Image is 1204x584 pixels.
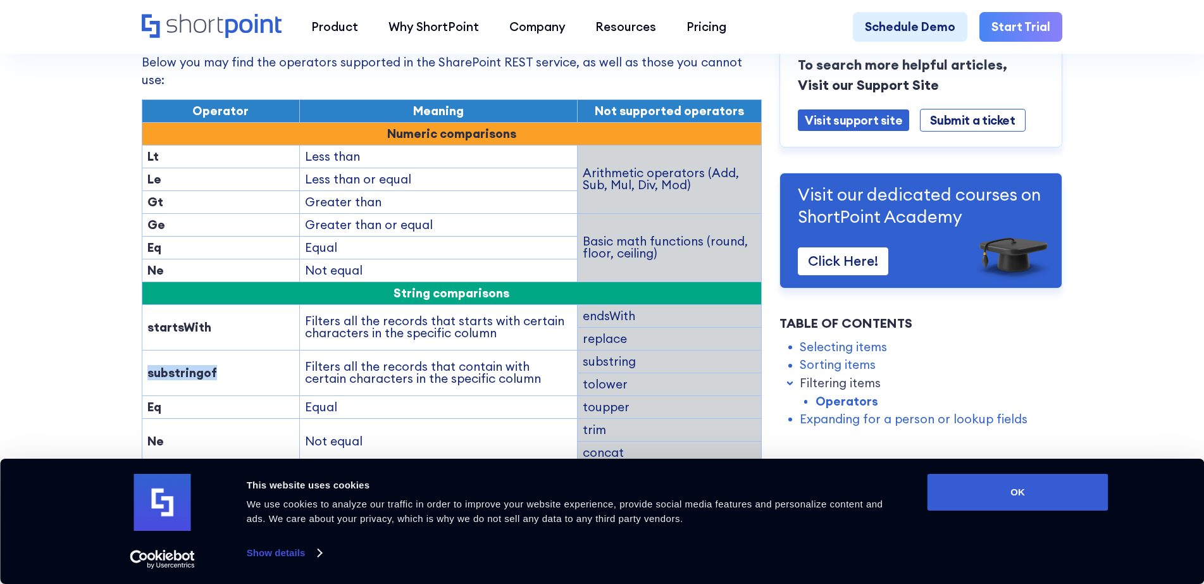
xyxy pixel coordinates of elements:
[147,365,217,380] strong: substringof
[311,18,358,36] div: Product
[671,12,742,42] a: Pricing
[800,338,887,356] a: Selecting items
[578,327,762,350] td: replace
[979,12,1062,42] a: Start Trial
[779,314,1062,333] div: Table of Contents
[388,18,479,36] div: Why ShortPoint
[595,18,656,36] div: Resources
[920,108,1025,132] a: Submit a ticket
[299,304,577,350] td: Filters all the records that starts with certain characters in the specific column
[299,236,577,259] td: Equal
[142,53,762,89] p: Below you may find the operators supported in the SharePoint REST service, as well as those you c...
[147,171,161,187] strong: Le
[800,374,881,392] a: Filtering items
[509,18,566,36] div: Company
[134,474,191,531] img: logo
[578,419,762,442] td: trim
[578,145,762,213] td: Arithmetic operators (Add, Sub, Mul, Div, Mod)
[853,12,967,42] a: Schedule Demo
[816,392,878,410] a: Operators
[147,194,163,209] strong: Gt
[147,399,161,414] strong: Eq
[142,14,282,40] a: Home
[800,356,876,374] a: Sorting items
[578,213,762,282] td: Basic math functions (round, floor, ceiling)
[297,12,374,42] a: Product
[394,285,509,301] span: String comparisons
[299,419,577,464] td: Not equal
[299,168,577,190] td: Less than or equal
[580,12,671,42] a: Resources
[299,396,577,419] td: Equal
[147,240,161,255] strong: Eq
[928,474,1108,511] button: OK
[387,126,516,141] strong: Numeric comparisons
[192,103,249,118] span: Operator
[578,396,762,419] td: toupper
[299,190,577,213] td: Greater than
[247,544,321,562] a: Show details
[147,263,164,278] strong: Ne
[299,145,577,168] td: Less than
[299,259,577,282] td: Not equal
[686,18,726,36] div: Pricing
[595,103,744,118] span: Not supported operators
[147,149,159,164] strong: Lt
[798,247,888,275] a: Click Here!
[800,410,1027,428] a: Expanding for a person or lookup fields
[798,183,1044,227] p: Visit our dedicated courses on ShortPoint Academy
[798,109,909,131] a: Visit support site
[247,499,883,524] span: We use cookies to analyze our traffic in order to improve your website experience, provide social...
[578,350,762,373] td: substring
[798,55,1044,96] p: To search more helpful articles, Visit our Support Site
[147,217,165,232] strong: Ge
[299,350,577,395] td: Filters all the records that contain with certain characters in the specific column
[413,103,464,118] span: Meaning
[247,478,899,493] div: This website uses cookies
[494,12,581,42] a: Company
[373,12,494,42] a: Why ShortPoint
[107,550,218,569] a: Usercentrics Cookiebot - opens in a new window
[578,442,762,464] td: concat
[578,304,762,327] td: endsWith
[578,373,762,395] td: tolower
[299,213,577,236] td: Greater than or equal
[147,433,164,449] strong: Ne
[147,320,211,335] strong: startsWith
